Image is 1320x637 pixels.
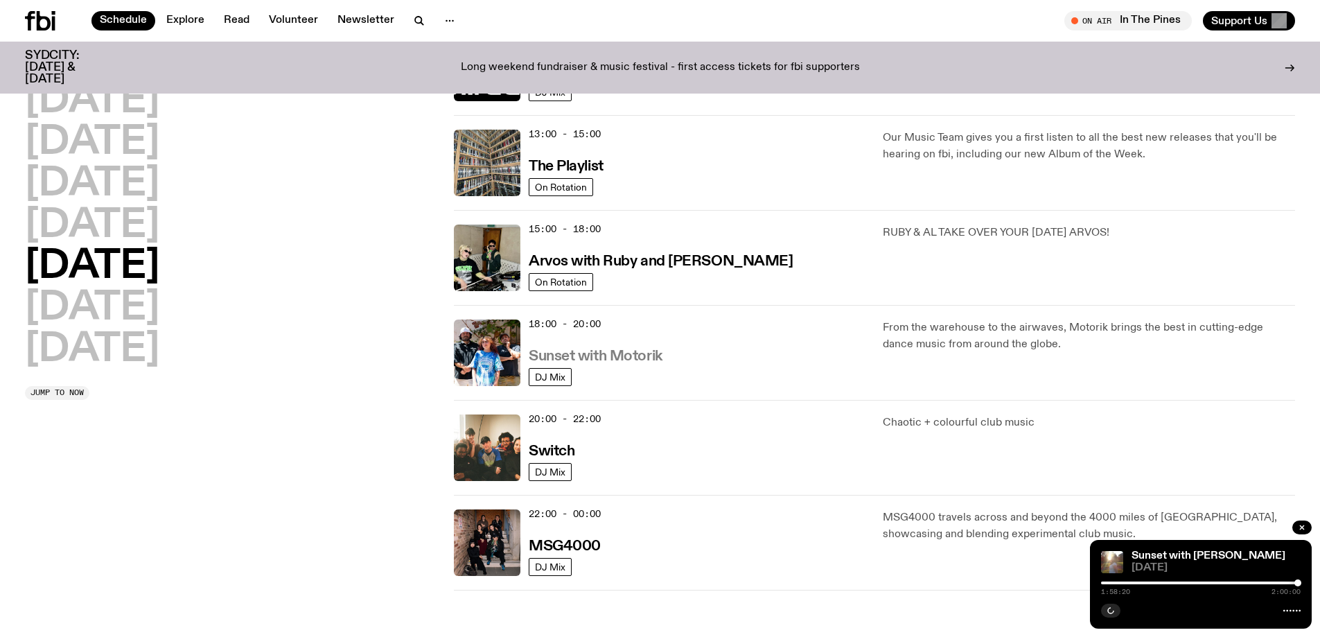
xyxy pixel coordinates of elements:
button: [DATE] [25,82,159,121]
span: 18:00 - 20:00 [529,317,601,331]
span: On Rotation [535,277,587,287]
a: Volunteer [261,11,326,30]
span: 13:00 - 15:00 [529,128,601,141]
a: The Playlist [529,157,604,174]
img: A warm film photo of the switch team sitting close together. from left to right: Cedar, Lau, Sand... [454,415,520,481]
span: 22:00 - 00:00 [529,507,601,521]
a: DJ Mix [529,463,572,481]
h3: SYDCITY: [DATE] & [DATE] [25,50,114,85]
a: Sunset with [PERSON_NAME] [1132,550,1285,561]
span: 2:00:00 [1271,588,1301,595]
button: Support Us [1203,11,1295,30]
a: Explore [158,11,213,30]
h3: MSG4000 [529,539,601,554]
a: Switch [529,442,574,459]
a: Newsletter [329,11,403,30]
span: DJ Mix [535,372,565,382]
h3: Sunset with Motorik [529,349,662,364]
span: 15:00 - 18:00 [529,222,601,236]
button: [DATE] [25,165,159,204]
p: RUBY & AL TAKE OVER YOUR [DATE] ARVOS! [883,225,1295,241]
span: On Rotation [535,182,587,192]
button: On AirIn The Pines [1064,11,1192,30]
p: From the warehouse to the airwaves, Motorik brings the best in cutting-edge dance music from arou... [883,320,1295,353]
span: 1:58:20 [1101,588,1130,595]
a: Arvos with Ruby and [PERSON_NAME] [529,252,793,269]
h3: The Playlist [529,159,604,174]
a: Schedule [91,11,155,30]
img: Ruby wears a Collarbones t shirt and pretends to play the DJ decks, Al sings into a pringles can.... [454,225,520,291]
a: On Rotation [529,273,593,291]
p: MSG4000 travels across and beyond the 4000 miles of [GEOGRAPHIC_DATA], showcasing and blending ex... [883,509,1295,543]
button: [DATE] [25,289,159,328]
button: [DATE] [25,207,159,245]
a: Read [215,11,258,30]
h3: Arvos with Ruby and [PERSON_NAME] [529,254,793,269]
button: [DATE] [25,123,159,162]
span: Jump to now [30,389,84,396]
a: On Rotation [529,178,593,196]
span: DJ Mix [535,561,565,572]
a: MSG4000 [529,536,601,554]
a: Sunset with Motorik [529,347,662,364]
a: DJ Mix [529,558,572,576]
img: A corner shot of the fbi music library [454,130,520,196]
img: Andrew, Reenie, and Pat stand in a row, smiling at the camera, in dappled light with a vine leafe... [454,320,520,386]
button: Jump to now [25,386,89,400]
span: Support Us [1211,15,1267,27]
p: Long weekend fundraiser & music festival - first access tickets for fbi supporters [461,62,860,74]
span: [DATE] [1132,563,1301,573]
button: [DATE] [25,247,159,286]
span: 20:00 - 22:00 [529,412,601,426]
p: Our Music Team gives you a first listen to all the best new releases that you'll be hearing on fb... [883,130,1295,163]
h3: Switch [529,444,574,459]
button: [DATE] [25,331,159,369]
p: Chaotic + colourful club music [883,415,1295,431]
span: DJ Mix [535,466,565,477]
a: DJ Mix [529,368,572,386]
